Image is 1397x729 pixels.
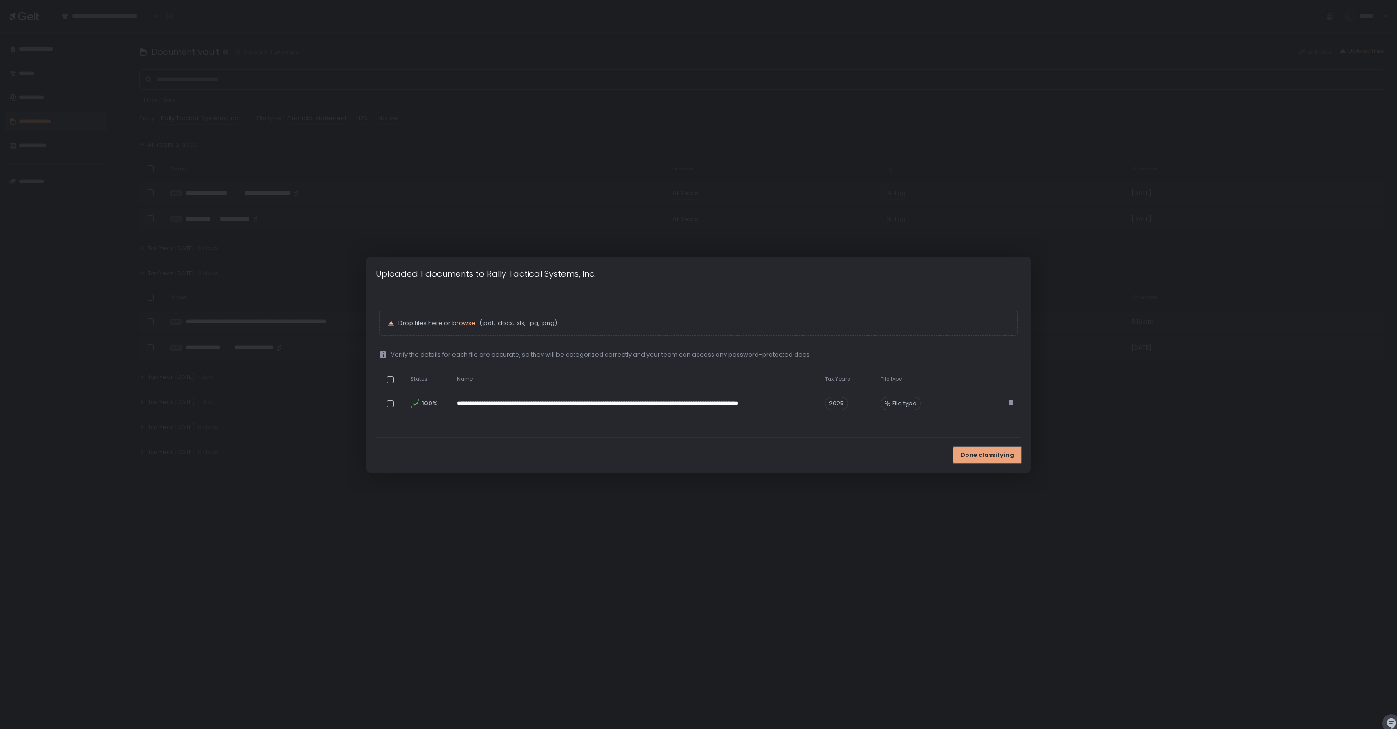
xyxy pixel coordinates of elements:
[960,451,1014,459] span: Done classifying
[892,399,917,408] span: File type
[411,376,428,383] span: Status
[398,319,1009,327] p: Drop files here or
[825,397,848,410] span: 2025
[391,351,811,359] span: Verify the details for each file are accurate, so they will be categorized correctly and your tea...
[953,447,1021,463] button: Done classifying
[881,376,902,383] span: File type
[422,399,437,408] span: 100%
[825,376,850,383] span: Tax Years
[452,319,476,327] button: browse
[477,319,557,327] span: (.pdf, .docx, .xls, .jpg, .png)
[376,267,596,280] h1: Uploaded 1 documents to Rally Tactical Systems, Inc.
[457,376,473,383] span: Name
